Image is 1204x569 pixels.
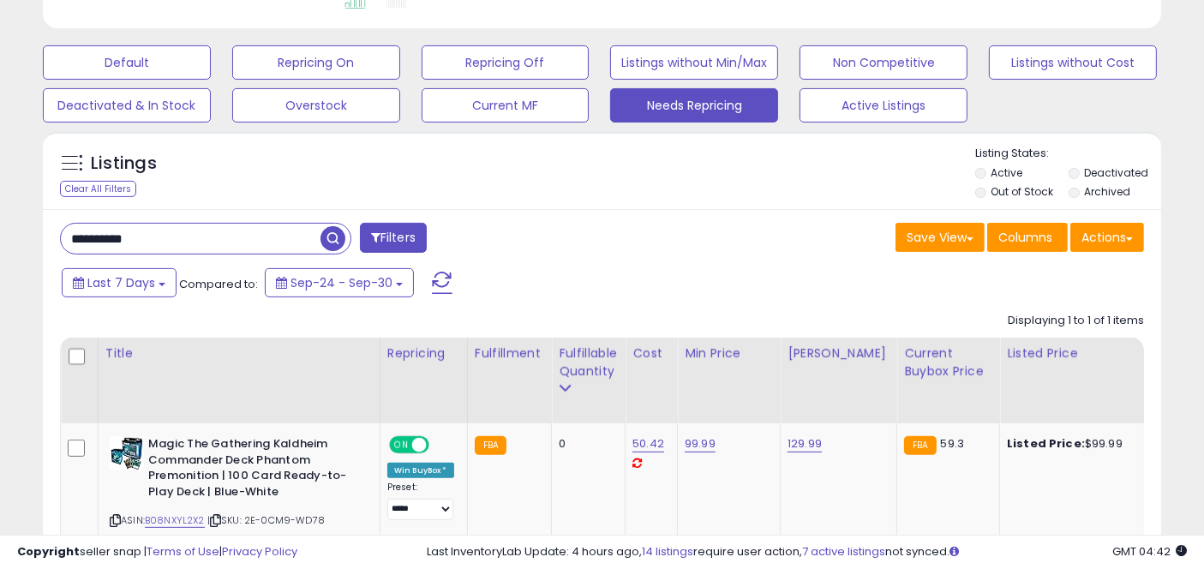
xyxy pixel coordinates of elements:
label: Out of Stock [991,184,1054,199]
div: Current Buybox Price [904,344,992,380]
img: 51LKorijCFL._SL40_.jpg [110,436,144,470]
div: Win BuyBox * [387,463,454,478]
label: Deactivated [1085,165,1149,180]
span: Sep-24 - Sep-30 [291,274,392,291]
label: Active [991,165,1023,180]
button: Current MF [422,88,590,123]
a: 7 active listings [802,543,885,560]
button: Columns [987,223,1068,252]
button: Needs Repricing [610,88,778,123]
button: Active Listings [800,88,967,123]
b: Magic The Gathering Kaldheim Commander Deck Phantom Premonition | 100 Card Ready-to-Play Deck | B... [148,436,356,504]
a: B08NXYL2X2 [145,513,205,528]
div: 0 [559,436,612,452]
span: OFF [427,438,454,452]
button: Listings without Min/Max [610,45,778,80]
button: Listings without Cost [989,45,1157,80]
div: Last InventoryLab Update: 4 hours ago, require user action, not synced. [427,544,1187,560]
div: Preset: [387,482,454,519]
button: Default [43,45,211,80]
a: 50.42 [632,435,664,452]
a: 99.99 [685,435,716,452]
button: Repricing Off [422,45,590,80]
h5: Listings [91,152,157,176]
span: Columns [998,229,1052,246]
button: Save View [896,223,985,252]
a: Privacy Policy [222,543,297,560]
div: Fulfillable Quantity [559,344,618,380]
small: FBA [904,436,936,455]
span: Compared to: [179,276,258,292]
a: Terms of Use [147,543,219,560]
div: Title [105,344,373,362]
button: Overstock [232,88,400,123]
span: Last 7 Days [87,274,155,291]
div: [PERSON_NAME] [788,344,890,362]
p: Listing States: [975,146,1161,162]
a: 129.99 [788,435,822,452]
b: Listed Price: [1007,435,1085,452]
span: | SKU: 2E-0CM9-WD78 [207,513,325,527]
button: Last 7 Days [62,268,177,297]
button: Actions [1070,223,1144,252]
span: 59.3 [941,435,965,452]
span: 2025-10-10 04:42 GMT [1112,543,1187,560]
span: ON [391,438,412,452]
div: Repricing [387,344,460,362]
div: seller snap | | [17,544,297,560]
label: Archived [1085,184,1131,199]
small: FBA [475,436,506,455]
button: Repricing On [232,45,400,80]
div: $99.99 [1007,436,1149,452]
div: Min Price [685,344,773,362]
div: Displaying 1 to 1 of 1 items [1008,313,1144,329]
strong: Copyright [17,543,80,560]
div: Clear All Filters [60,181,136,197]
div: Fulfillment [475,344,544,362]
button: Sep-24 - Sep-30 [265,268,414,297]
a: 14 listings [642,543,693,560]
button: Filters [360,223,427,253]
div: Cost [632,344,670,362]
div: Listed Price [1007,344,1155,362]
button: Deactivated & In Stock [43,88,211,123]
button: Non Competitive [800,45,967,80]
